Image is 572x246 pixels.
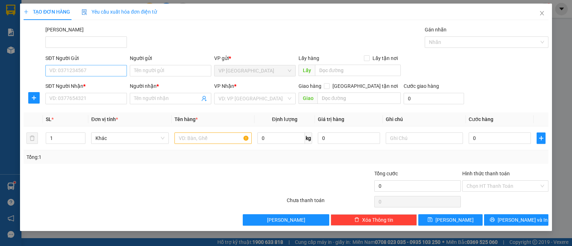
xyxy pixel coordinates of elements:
[24,9,29,14] span: plus
[331,214,417,226] button: deleteXóa Thông tin
[272,116,297,122] span: Định lượng
[462,171,510,176] label: Hình thức thanh toán
[425,27,447,32] label: Gán nhãn
[537,132,546,144] button: plus
[305,132,312,144] span: kg
[95,133,164,144] span: Khác
[130,82,211,90] div: Người nhận
[26,132,38,144] button: delete
[484,214,548,226] button: printer[PERSON_NAME] và In
[82,9,87,15] img: icon
[315,65,401,76] input: Dọc đường
[318,132,380,144] input: 0
[24,9,70,15] span: TẠO ĐƠN HÀNG
[46,116,51,122] span: SL
[404,83,439,89] label: Cước giao hàng
[317,92,401,104] input: Dọc đường
[201,96,207,101] span: user-add
[26,153,221,161] div: Tổng: 1
[82,9,157,15] span: Yêu cầu xuất hóa đơn điện tử
[404,93,464,104] input: Cước giao hàng
[214,54,296,62] div: VP gửi
[91,116,118,122] span: Đơn vị tính
[418,214,483,226] button: save[PERSON_NAME]
[362,216,393,224] span: Xóa Thông tin
[318,116,344,122] span: Giá trị hàng
[354,217,359,223] span: delete
[498,216,548,224] span: [PERSON_NAME] và In
[174,132,252,144] input: VD: Bàn, Ghế
[45,54,127,62] div: SĐT Người Gửi
[267,216,305,224] span: [PERSON_NAME]
[45,36,127,48] input: Mã ĐH
[218,65,291,76] span: VP chợ Mũi Né
[428,217,433,223] span: save
[299,55,319,61] span: Lấy hàng
[214,83,234,89] span: VP Nhận
[28,92,40,104] button: plus
[299,92,317,104] span: Giao
[490,217,495,223] span: printer
[45,27,84,32] label: Mã ĐH
[435,216,474,224] span: [PERSON_NAME]
[374,171,398,176] span: Tổng cước
[299,83,321,89] span: Giao hàng
[386,132,463,144] input: Ghi Chú
[532,4,552,24] button: Close
[299,65,315,76] span: Lấy
[537,135,545,141] span: plus
[370,54,401,62] span: Lấy tận nơi
[29,95,39,101] span: plus
[45,82,127,90] div: SĐT Người Nhận
[330,82,401,90] span: [GEOGRAPHIC_DATA] tận nơi
[130,54,211,62] div: Người gửi
[243,214,329,226] button: [PERSON_NAME]
[174,116,198,122] span: Tên hàng
[383,112,466,126] th: Ghi chú
[539,10,545,16] span: close
[469,116,493,122] span: Cước hàng
[286,196,374,209] div: Chưa thanh toán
